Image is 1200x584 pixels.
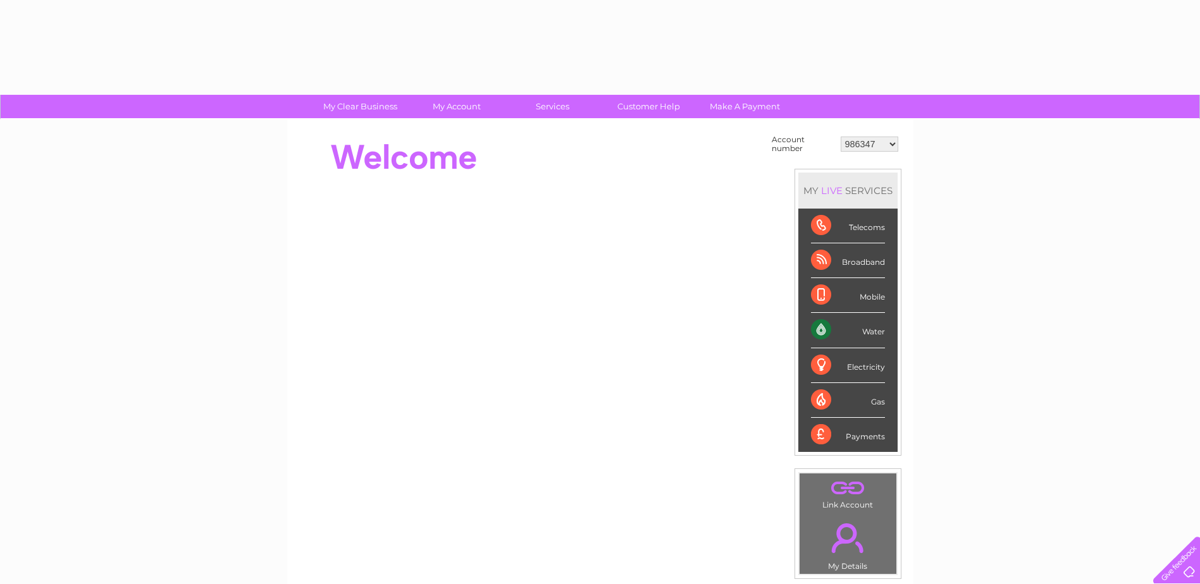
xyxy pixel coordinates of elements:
a: Make A Payment [693,95,797,118]
div: Payments [811,418,885,452]
div: Gas [811,383,885,418]
div: MY SERVICES [798,173,898,209]
a: Services [500,95,605,118]
td: Link Account [799,473,897,513]
div: Mobile [811,278,885,313]
div: Electricity [811,348,885,383]
a: . [803,516,893,560]
div: Water [811,313,885,348]
div: Telecoms [811,209,885,243]
td: My Details [799,513,897,575]
a: Customer Help [597,95,701,118]
a: . [803,477,893,499]
div: Broadband [811,243,885,278]
a: My Clear Business [308,95,412,118]
a: My Account [404,95,509,118]
td: Account number [769,132,838,156]
div: LIVE [819,185,845,197]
